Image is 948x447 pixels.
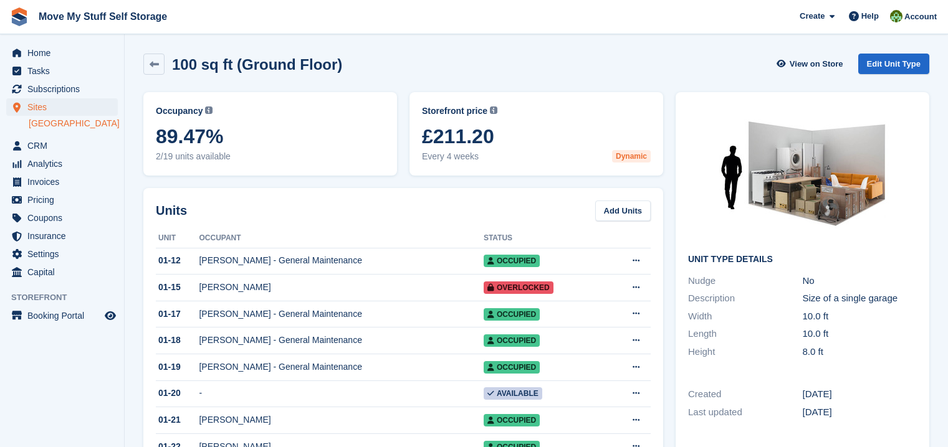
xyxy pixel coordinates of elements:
[10,7,29,26] img: stora-icon-8386f47178a22dfd0bd8f6a31ec36ba5ce8667c1dd55bd0f319d3a0aa187defe.svg
[156,105,203,118] span: Occupancy
[205,106,213,114] img: icon-info-grey-7440780725fd019a000dd9b08b2336e03edf1995a4989e88bcd33f0948082b44.svg
[199,254,483,267] div: [PERSON_NAME] - General Maintenance
[6,173,118,191] a: menu
[484,255,540,267] span: Occupied
[156,125,385,148] span: 89.47%
[422,105,487,118] span: Storefront price
[803,405,917,420] div: [DATE]
[6,155,118,172] a: menu
[27,245,102,263] span: Settings
[27,227,102,245] span: Insurance
[803,387,917,402] div: [DATE]
[156,334,199,347] div: 01-18
[6,80,118,98] a: menu
[490,106,497,114] img: icon-info-grey-7440780725fd019a000dd9b08b2336e03edf1995a4989e88bcd33f0948082b44.svg
[688,327,803,341] div: Length
[27,62,102,80] span: Tasks
[27,155,102,172] span: Analytics
[6,227,118,245] a: menu
[803,291,917,306] div: Size of a single garage
[688,345,803,359] div: Height
[484,308,540,321] span: Occupied
[156,387,199,400] div: 01-20
[861,10,879,22] span: Help
[803,345,917,359] div: 8.0 ft
[199,360,483,374] div: [PERSON_NAME] - General Maintenance
[199,380,483,407] td: -
[11,291,124,304] span: Storefront
[6,191,118,209] a: menu
[27,80,102,98] span: Subscriptions
[156,308,199,321] div: 01-17
[595,200,651,221] a: Add Units
[27,263,102,281] span: Capital
[6,137,118,154] a: menu
[803,274,917,288] div: No
[688,291,803,306] div: Description
[688,309,803,324] div: Width
[422,125,651,148] span: £211.20
[6,245,118,263] a: menu
[156,201,187,220] h2: Units
[6,307,118,324] a: menu
[803,327,917,341] div: 10.0 ft
[904,11,937,23] span: Account
[484,228,605,248] th: Status
[199,308,483,321] div: [PERSON_NAME] - General Maintenance
[172,56,342,73] h2: 100 sq ft (Ground Floor)
[103,308,118,323] a: Preview store
[199,281,483,294] div: [PERSON_NAME]
[27,137,102,154] span: CRM
[858,54,929,74] a: Edit Unit Type
[6,62,118,80] a: menu
[199,334,483,347] div: [PERSON_NAME] - General Maintenance
[800,10,825,22] span: Create
[688,274,803,288] div: Nudge
[484,334,540,347] span: Occupied
[6,209,118,227] a: menu
[6,263,118,281] a: menu
[34,6,172,27] a: Move My Stuff Self Storage
[27,173,102,191] span: Invoices
[27,98,102,116] span: Sites
[422,150,651,163] span: Every 4 weeks
[199,228,483,248] th: Occupant
[27,209,102,227] span: Coupons
[156,228,199,248] th: Unit
[803,309,917,324] div: 10.0 ft
[156,413,199,426] div: 01-21
[709,105,896,245] img: 100-sqft-unit.jpg
[775,54,848,74] a: View on Store
[688,387,803,402] div: Created
[27,191,102,209] span: Pricing
[612,150,651,162] div: Dynamic
[790,58,843,70] span: View on Store
[484,387,542,400] span: Available
[156,254,199,267] div: 01-12
[6,98,118,116] a: menu
[29,118,118,129] a: [GEOGRAPHIC_DATA]
[27,307,102,324] span: Booking Portal
[156,150,385,163] span: 2/19 units available
[484,361,540,374] span: Occupied
[27,44,102,62] span: Home
[484,414,540,426] span: Occupied
[688,255,917,265] h2: Unit Type details
[199,413,483,426] div: [PERSON_NAME]
[688,405,803,420] div: Last updated
[890,10,903,22] img: Joel Booth
[484,281,553,294] span: Overlocked
[156,360,199,374] div: 01-19
[156,281,199,294] div: 01-15
[6,44,118,62] a: menu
